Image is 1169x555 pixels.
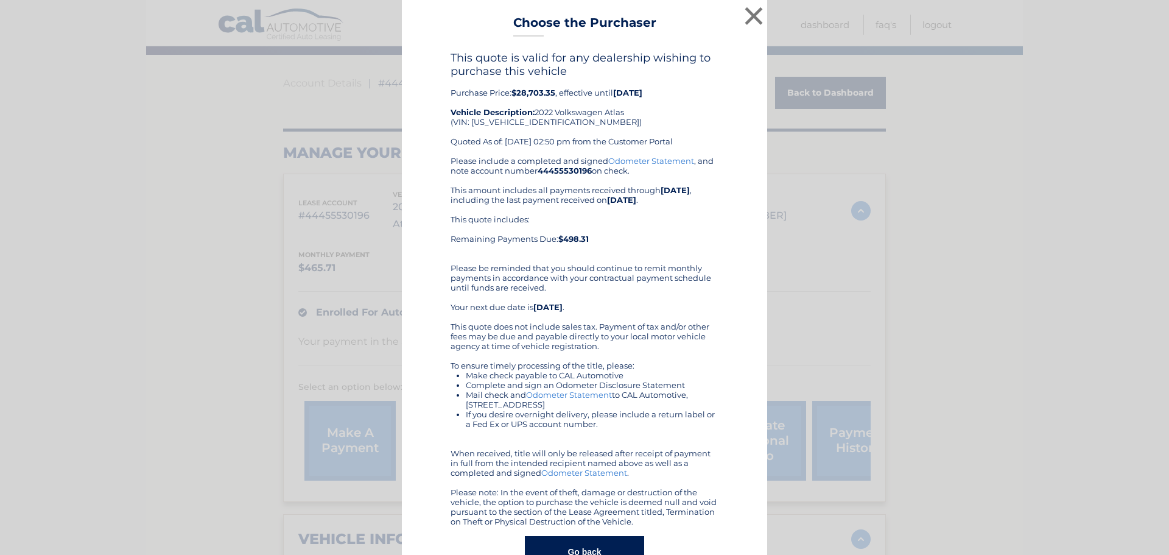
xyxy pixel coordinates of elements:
[533,302,563,312] b: [DATE]
[466,409,718,429] li: If you desire overnight delivery, please include a return label or a Fed Ex or UPS account number.
[466,370,718,380] li: Make check payable to CAL Automotive
[558,234,589,244] b: $498.31
[607,195,636,205] b: [DATE]
[613,88,642,97] b: [DATE]
[538,166,592,175] b: 44455530196
[466,390,718,409] li: Mail check and to CAL Automotive, [STREET_ADDRESS]
[661,185,690,195] b: [DATE]
[451,156,718,526] div: Please include a completed and signed , and note account number on check. This amount includes al...
[466,380,718,390] li: Complete and sign an Odometer Disclosure Statement
[526,390,612,400] a: Odometer Statement
[451,107,535,117] strong: Vehicle Description:
[511,88,555,97] b: $28,703.35
[451,51,718,156] div: Purchase Price: , effective until 2022 Volkswagen Atlas (VIN: [US_VEHICLE_IDENTIFICATION_NUMBER])...
[451,214,718,253] div: This quote includes: Remaining Payments Due:
[541,468,627,478] a: Odometer Statement
[608,156,694,166] a: Odometer Statement
[451,51,718,78] h4: This quote is valid for any dealership wishing to purchase this vehicle
[742,4,766,28] button: ×
[513,15,656,37] h3: Choose the Purchaser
